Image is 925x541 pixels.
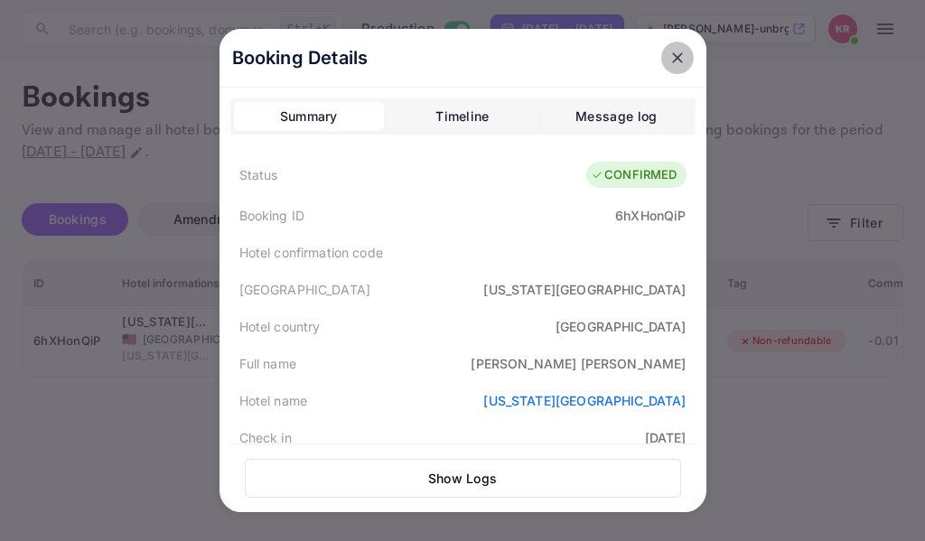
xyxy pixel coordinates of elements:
div: [GEOGRAPHIC_DATA] [556,317,687,336]
div: Full name [239,354,296,373]
div: Hotel name [239,391,308,410]
div: CONFIRMED [591,166,677,184]
div: [GEOGRAPHIC_DATA] [239,280,371,299]
button: Message log [541,102,691,131]
div: Timeline [435,106,489,127]
button: Show Logs [245,459,681,498]
div: [DATE] [645,428,687,447]
div: Check in [239,428,292,447]
div: [PERSON_NAME] [PERSON_NAME] [471,354,686,373]
div: Hotel confirmation code [239,243,383,262]
div: [US_STATE][GEOGRAPHIC_DATA] [483,280,686,299]
div: Summary [280,106,338,127]
div: Status [239,165,278,184]
a: [US_STATE][GEOGRAPHIC_DATA] [483,393,686,408]
p: Booking Details [232,44,369,71]
div: 6hXHonQiP [615,206,686,225]
button: close [661,42,694,74]
div: Hotel country [239,317,321,336]
button: Summary [234,102,384,131]
button: Timeline [388,102,537,131]
div: Message log [575,106,657,127]
div: Booking ID [239,206,305,225]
